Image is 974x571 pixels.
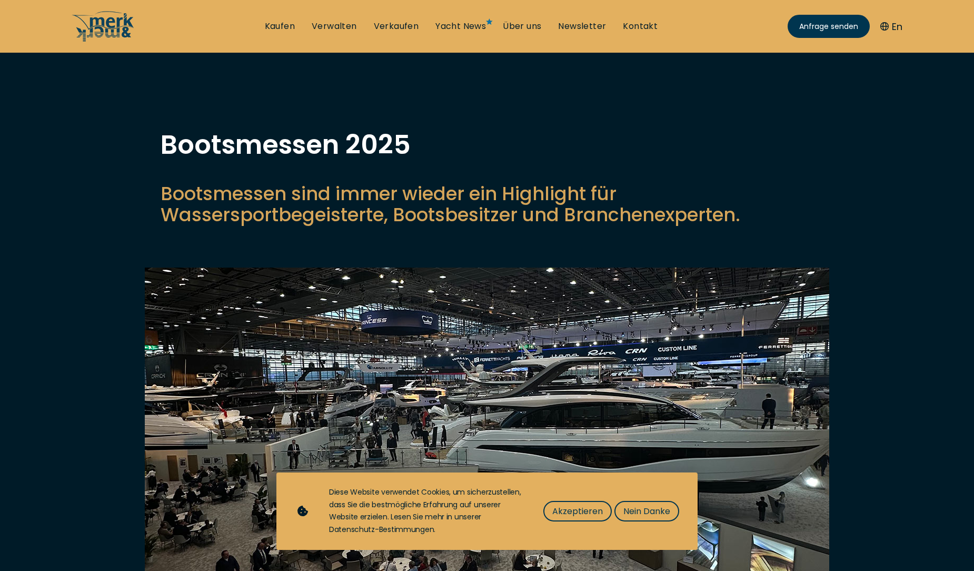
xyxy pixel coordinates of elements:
[312,21,357,32] a: Verwalten
[788,15,870,38] a: Anfrage senden
[623,505,670,518] span: Nein Danke
[435,21,486,32] a: Yacht News
[799,21,858,32] span: Anfrage senden
[329,486,522,536] div: Diese Website verwendet Cookies, um sicherzustellen, dass Sie die bestmögliche Erfahrung auf unse...
[614,501,679,521] button: Nein Danke
[880,19,902,34] button: En
[623,21,658,32] a: Kontakt
[374,21,419,32] a: Verkaufen
[265,21,295,32] a: Kaufen
[558,21,606,32] a: Newsletter
[329,524,434,535] a: Datenschutz-Bestimmungen
[552,505,603,518] span: Akzeptieren
[503,21,541,32] a: Über uns
[543,501,612,521] button: Akzeptieren
[161,132,813,158] h1: Bootsmessen 2025
[161,183,813,225] p: Bootsmessen sind immer wieder ein Highlight für Wassersportbegeisterte, Bootsbesitzer und Branche...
